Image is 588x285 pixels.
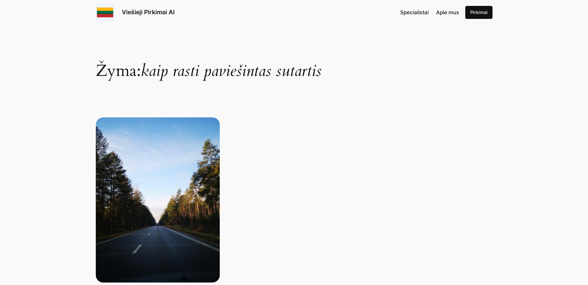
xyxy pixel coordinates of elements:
[400,8,429,16] a: Specialistai
[400,9,429,15] span: Specialistai
[96,3,114,22] img: Viešieji pirkimai logo
[96,117,220,283] : Paviešintos viešųjų pirkimų sutartys: ką svarbu žinoti
[141,60,321,82] span: kaip rasti paviešintas sutartis
[400,8,459,16] nav: Navigation
[436,9,459,15] span: Apie mus
[122,8,175,16] a: Viešieji Pirkimai AI
[436,8,459,16] a: Apie mus
[465,6,493,19] a: Pirkimai
[96,31,493,79] h1: Žyma:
